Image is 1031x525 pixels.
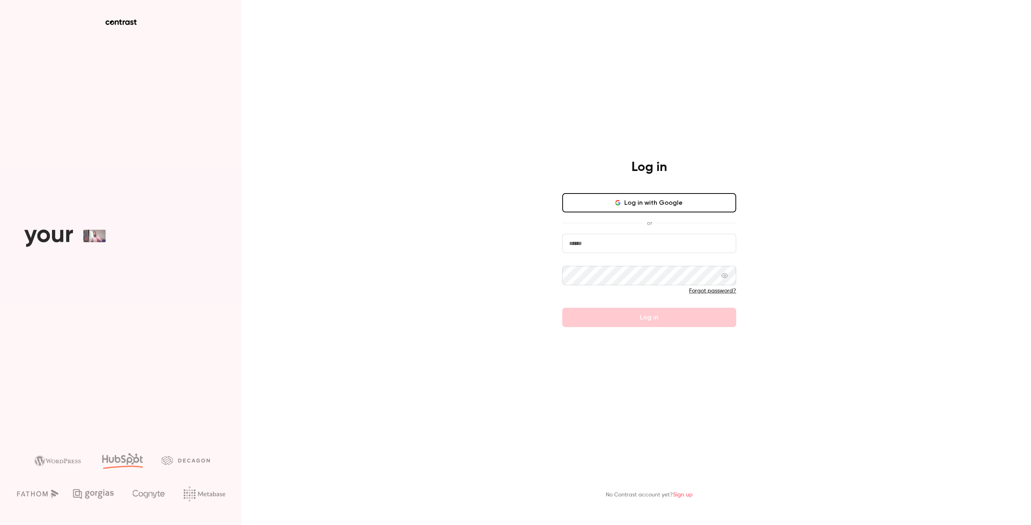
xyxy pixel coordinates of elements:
p: No Contrast account yet? [606,491,693,499]
img: decagon [161,456,210,465]
button: Log in with Google [562,193,736,212]
a: Sign up [673,492,693,498]
a: Forgot password? [689,288,736,294]
span: or [643,219,656,227]
h4: Log in [631,159,667,175]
